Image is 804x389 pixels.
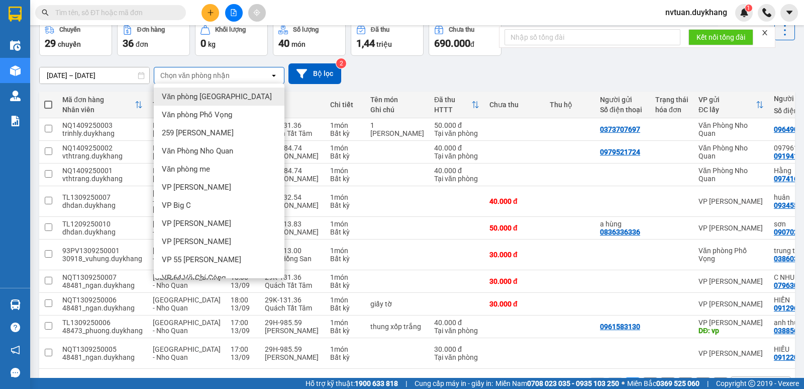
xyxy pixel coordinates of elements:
button: Chuyến29chuyến [39,20,112,56]
span: file-add [230,9,237,16]
span: kg [208,40,216,48]
input: Nhập số tổng đài [505,29,680,45]
div: Số lượng [293,26,319,33]
div: vthtrang.duykhang [62,175,143,183]
div: 30.000 đ [434,345,479,353]
span: aim [253,9,260,16]
div: ĐC lấy [698,106,756,114]
div: Mã đơn hàng [62,96,135,104]
sup: 2 [336,58,346,68]
div: Đã thu [371,26,389,33]
span: [GEOGRAPHIC_DATA] - Nho Quan [153,220,221,236]
div: [PERSON_NAME] [265,175,320,183]
button: Đơn hàng36đơn [117,20,190,56]
div: 29B-413.00 [265,247,320,255]
div: Văn Phòng Nho Quan [698,167,764,183]
div: [PERSON_NAME] [265,201,320,209]
div: 18:00 [231,296,255,304]
img: warehouse-icon [10,299,21,310]
div: DĐ: vp [698,327,764,335]
button: caret-down [780,4,798,22]
div: Văn Phòng Nho Quan [698,144,764,160]
div: Chưa thu [489,101,540,109]
span: VP [PERSON_NAME] [162,182,231,192]
button: Bộ lọc [288,63,341,84]
span: Văn Phòng Nho Quan [162,146,233,156]
span: copyright [748,380,755,387]
div: 17:00 [231,319,255,327]
div: 1 món [330,193,360,201]
div: HTTT [434,106,471,114]
div: Tài xế [265,106,320,114]
th: Toggle SortBy [693,92,769,118]
div: Bất kỳ [330,304,360,312]
div: Thu hộ [550,101,590,109]
span: plus [207,9,214,16]
div: 0979521724 [600,148,640,156]
span: nvtuan.duykhang [657,6,735,19]
div: 13/09 [231,353,255,361]
strong: 0708 023 035 - 0935 103 250 [527,379,619,387]
div: dhdan.duykhang [62,228,143,236]
div: 29H-985.59 [265,345,320,353]
div: [PERSON_NAME] [265,327,320,335]
div: Bất kỳ [330,175,360,183]
div: 1 thùng xát tông [370,121,424,137]
th: Toggle SortBy [57,92,148,118]
span: VP Big C [162,200,191,210]
div: Tên món [370,96,424,104]
span: Văn phòng Phố Vọng [162,110,232,120]
strong: 0369 525 060 [656,379,699,387]
span: [GEOGRAPHIC_DATA] - Nho Quan [153,273,221,289]
span: [GEOGRAPHIC_DATA] - Nho Quan [153,319,221,335]
div: Bất kỳ [330,152,360,160]
span: Hỗ trợ kỹ thuật: [306,378,398,389]
input: Tìm tên, số ĐT hoặc mã đơn [55,7,174,18]
div: 40.000 đ [489,197,540,205]
div: 0373707697 [600,125,640,133]
div: Số điện thoại [600,106,645,114]
span: đ [470,40,474,48]
div: 29K-132.54 [265,193,320,201]
div: 13/09 [231,304,255,312]
button: plus [202,4,219,22]
div: 30.000 đ [489,251,540,259]
div: 29H-985.59 [265,319,320,327]
div: Bất kỳ [330,201,360,209]
div: 40.000 đ [434,167,479,175]
div: 48481_ngan.duykhang [62,304,143,312]
span: Văn phòng [GEOGRAPHIC_DATA] [162,92,272,102]
span: Văn phòng me [162,164,210,174]
div: TL1309250006 [62,319,143,327]
div: Tại văn phòng [434,129,479,137]
div: 93PV1309250001 [62,247,143,255]
div: vthtrang.duykhang [62,152,143,160]
span: món [291,40,306,48]
div: Chọn văn phòng nhận [160,70,230,81]
span: | [406,378,407,389]
button: Chưa thu690.000đ [429,20,501,56]
button: Kết nối tổng đài [688,29,753,45]
div: Tại văn phòng [434,353,479,361]
div: Chuyến [59,26,80,33]
img: warehouse-icon [10,65,21,76]
div: Bất kỳ [330,353,360,361]
div: Đơn hàng [137,26,165,33]
div: NQ1409250002 [62,144,143,152]
div: Tuyến [153,101,221,109]
div: a hùng [600,220,645,228]
div: NQ1409250003 [62,121,143,129]
div: 29B-413.83 [265,220,320,228]
span: 36 [123,37,134,49]
span: 1,44 [356,37,375,49]
span: Kết nối tổng đài [696,32,745,43]
div: NQT1309250005 [62,345,143,353]
button: aim [248,4,266,22]
img: warehouse-icon [10,91,21,101]
div: 0961583130 [600,323,640,331]
span: Miền Bắc [627,378,699,389]
div: 1 món [330,319,360,327]
div: Nhân viên [62,106,135,114]
span: close [761,29,768,36]
div: 29K-131.36 [265,121,320,129]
